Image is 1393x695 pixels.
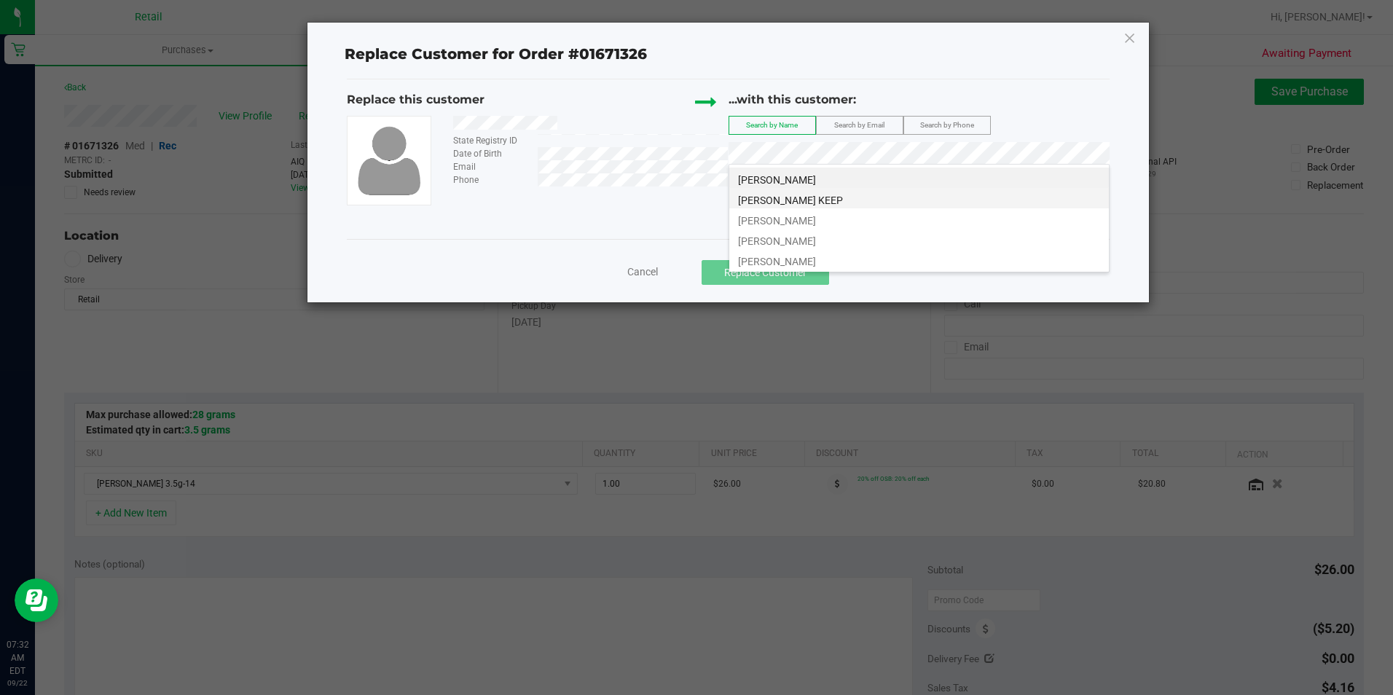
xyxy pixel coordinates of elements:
[702,260,829,285] button: Replace Customer
[336,42,656,67] span: Replace Customer for Order #01671326
[442,134,538,147] div: State Registry ID
[627,266,658,278] span: Cancel
[442,147,538,160] div: Date of Birth
[442,160,538,173] div: Email
[746,121,798,129] span: Search by Name
[350,122,428,198] img: user-icon.png
[15,578,58,622] iframe: Resource center
[920,121,974,129] span: Search by Phone
[347,93,484,106] span: Replace this customer
[834,121,884,129] span: Search by Email
[442,173,538,186] div: Phone
[729,93,856,106] span: ...with this customer:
